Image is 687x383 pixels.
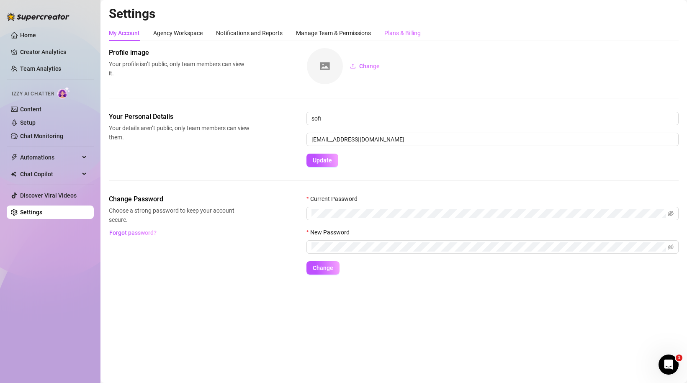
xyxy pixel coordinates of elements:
[20,65,61,72] a: Team Analytics
[109,28,140,38] div: My Account
[659,355,679,375] iframe: Intercom live chat
[20,32,36,39] a: Home
[109,112,250,122] span: Your Personal Details
[109,226,157,239] button: Forgot password?
[343,59,386,73] button: Change
[313,157,332,164] span: Update
[668,244,674,250] span: eye-invisible
[306,154,338,167] button: Update
[20,119,36,126] a: Setup
[306,228,355,237] label: New Password
[11,171,16,177] img: Chat Copilot
[384,28,421,38] div: Plans & Billing
[7,13,69,21] img: logo-BBDzfeDw.svg
[109,206,250,224] span: Choose a strong password to keep your account secure.
[306,112,679,125] input: Enter name
[311,242,666,252] input: New Password
[311,209,666,218] input: Current Password
[109,123,250,142] span: Your details aren’t public, only team members can view them.
[153,28,203,38] div: Agency Workspace
[216,28,283,38] div: Notifications and Reports
[20,133,63,139] a: Chat Monitoring
[20,45,87,59] a: Creator Analytics
[109,48,250,58] span: Profile image
[109,6,679,22] h2: Settings
[676,355,682,361] span: 1
[20,192,77,199] a: Discover Viral Videos
[11,154,18,161] span: thunderbolt
[313,265,333,271] span: Change
[12,90,54,98] span: Izzy AI Chatter
[20,151,80,164] span: Automations
[296,28,371,38] div: Manage Team & Permissions
[57,87,70,99] img: AI Chatter
[350,63,356,69] span: upload
[306,261,340,275] button: Change
[359,63,380,69] span: Change
[668,211,674,216] span: eye-invisible
[20,209,42,216] a: Settings
[109,229,157,236] span: Forgot password?
[306,194,363,203] label: Current Password
[306,133,679,146] input: Enter new email
[109,59,250,78] span: Your profile isn’t public, only team members can view it.
[307,48,343,84] img: square-placeholder.png
[20,167,80,181] span: Chat Copilot
[20,106,41,113] a: Content
[109,194,250,204] span: Change Password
